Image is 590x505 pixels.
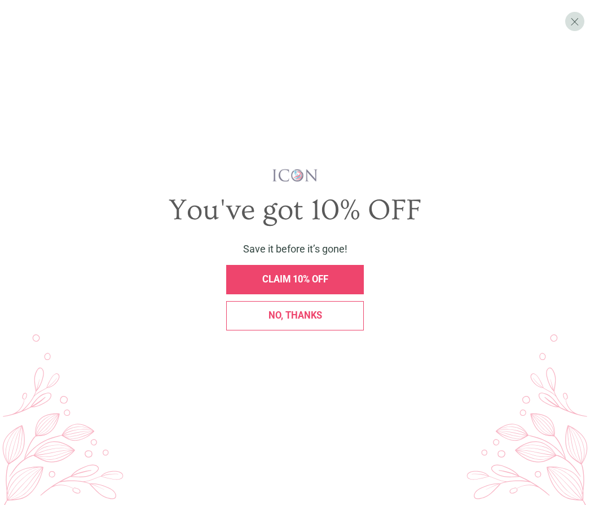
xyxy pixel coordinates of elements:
[268,310,322,321] span: No, thanks
[243,243,347,255] span: Save it before it’s gone!
[262,274,328,285] span: CLAIM 10% OFF
[169,194,421,227] span: You've got 10% OFF
[570,15,579,28] span: X
[271,168,319,182] img: iconwallstickersl_1754656298800.png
